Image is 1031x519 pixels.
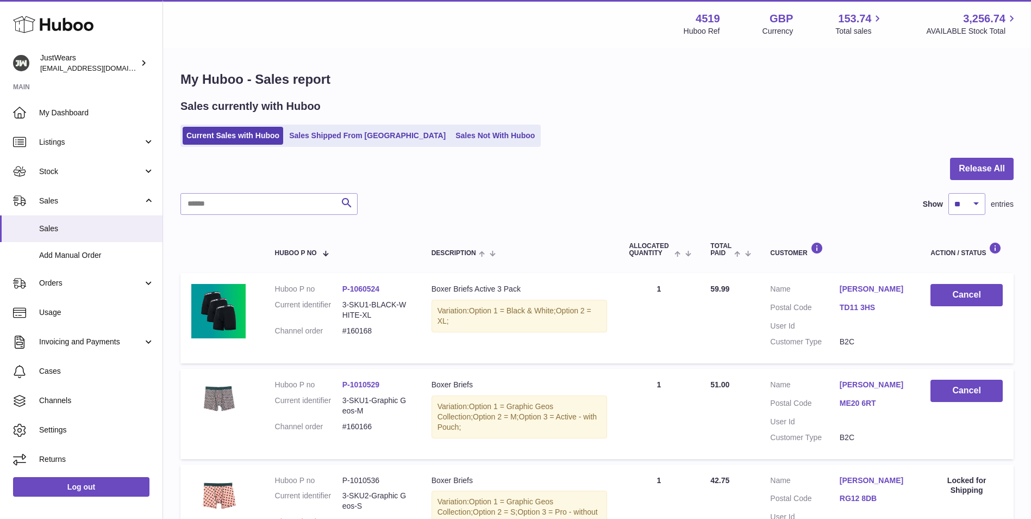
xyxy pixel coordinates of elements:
[710,243,732,257] span: Total paid
[183,127,283,145] a: Current Sales with Huboo
[473,412,518,421] span: Option 2 = M;
[926,11,1018,36] a: 3,256.74 AVAILABLE Stock Total
[432,284,608,294] div: Boxer Briefs Active 3 Pack
[13,477,149,497] a: Log out
[432,300,608,332] div: Variation:
[432,250,476,257] span: Description
[930,284,1003,306] button: Cancel
[770,432,839,443] dt: Customer Type
[39,108,154,118] span: My Dashboard
[710,380,729,389] span: 51.00
[840,380,909,390] a: [PERSON_NAME]
[342,300,410,320] dd: 3-SKU1-BLACK-WHITE-XL
[39,137,143,147] span: Listings
[963,11,1005,26] span: 3,256.74
[39,396,154,406] span: Channels
[438,412,597,431] span: Option 3 = Active - with Pouch;
[39,224,154,234] span: Sales
[770,493,839,506] dt: Postal Code
[275,326,342,336] dt: Channel order
[275,491,342,511] dt: Current identifier
[39,307,154,318] span: Usage
[191,475,246,512] img: 45191726759879.JPG
[923,199,943,209] label: Show
[770,242,909,257] div: Customer
[180,71,1014,88] h1: My Huboo - Sales report
[469,306,556,315] span: Option 1 = Black & White;
[275,475,342,486] dt: Huboo P no
[342,475,410,486] dd: P-1010536
[840,398,909,409] a: ME20 6RT
[342,380,380,389] a: P-1010529
[275,300,342,320] dt: Current identifier
[840,432,909,443] dd: B2C
[618,369,699,459] td: 1
[770,475,839,489] dt: Name
[342,422,410,432] dd: #160166
[838,11,871,26] span: 153.74
[39,278,143,288] span: Orders
[840,475,909,486] a: [PERSON_NAME]
[930,242,1003,257] div: Action / Status
[840,302,909,313] a: TD11 3HS
[684,26,720,36] div: Huboo Ref
[452,127,539,145] a: Sales Not With Huboo
[285,127,449,145] a: Sales Shipped From [GEOGRAPHIC_DATA]
[40,53,138,73] div: JustWears
[39,454,154,465] span: Returns
[770,284,839,297] dt: Name
[770,380,839,393] dt: Name
[930,380,1003,402] button: Cancel
[710,285,729,293] span: 59.99
[275,284,342,294] dt: Huboo P no
[710,476,729,485] span: 42.75
[835,26,884,36] span: Total sales
[39,250,154,261] span: Add Manual Order
[840,337,909,347] dd: B2C
[40,64,160,72] span: [EMAIL_ADDRESS][DOMAIN_NAME]
[275,422,342,432] dt: Channel order
[473,508,517,516] span: Option 2 = S;
[770,417,839,427] dt: User Id
[13,55,29,71] img: internalAdmin-4519@internal.huboo.com
[840,493,909,504] a: RG12 8DB
[763,26,793,36] div: Currency
[342,396,410,416] dd: 3-SKU1-Graphic Geos-M
[926,26,1018,36] span: AVAILABLE Stock Total
[432,396,608,438] div: Variation:
[191,284,246,338] img: boxer-briefs-active-b_w-3-pack01_df9e09cd-f63e-4839-9831-6bc50bc2fd51.jpg
[275,396,342,416] dt: Current identifier
[275,380,342,390] dt: Huboo P no
[770,302,839,316] dt: Postal Code
[696,11,720,26] strong: 4519
[770,11,793,26] strong: GBP
[39,337,143,347] span: Invoicing and Payments
[629,243,671,257] span: ALLOCATED Quantity
[835,11,884,36] a: 153.74 Total sales
[39,366,154,376] span: Cases
[39,196,143,206] span: Sales
[432,380,608,390] div: Boxer Briefs
[991,199,1014,209] span: entries
[432,475,608,486] div: Boxer Briefs
[342,326,410,336] dd: #160168
[180,99,321,114] h2: Sales currently with Huboo
[950,158,1014,180] button: Release All
[770,321,839,331] dt: User Id
[770,337,839,347] dt: Customer Type
[930,475,1003,496] div: Locked for Shipping
[39,425,154,435] span: Settings
[840,284,909,294] a: [PERSON_NAME]
[39,166,143,177] span: Stock
[770,398,839,411] dt: Postal Code
[275,250,317,257] span: Huboo P no
[438,402,553,421] span: Option 1 = Graphic Geos Collection;
[342,491,410,511] dd: 3-SKU2-Graphic Geos-S
[191,380,246,416] img: 45191726759734.JPG
[618,273,699,363] td: 1
[438,497,553,516] span: Option 1 = Graphic Geos Collection;
[342,285,380,293] a: P-1060524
